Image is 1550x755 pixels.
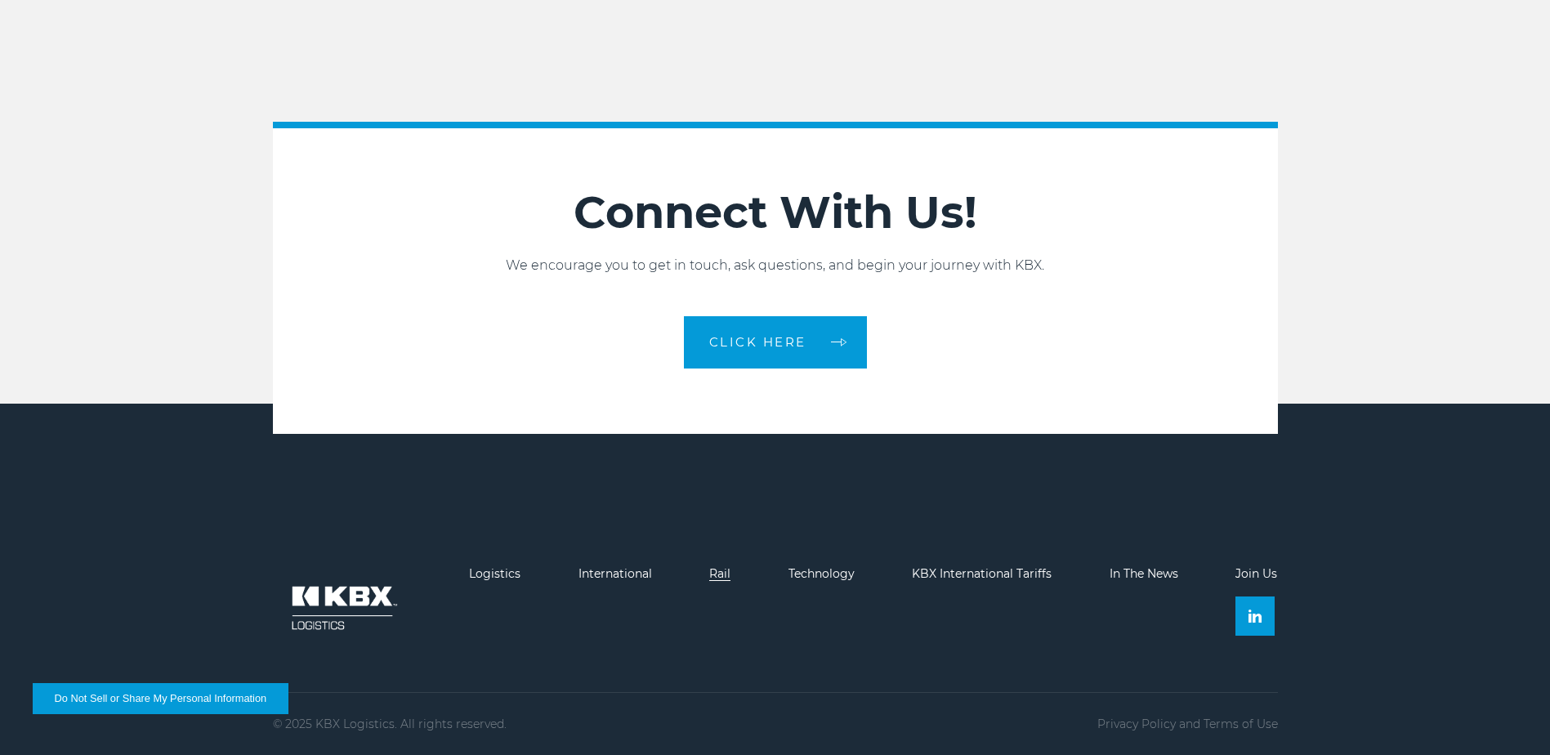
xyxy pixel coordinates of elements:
h2: Connect With Us! [273,185,1278,239]
img: kbx logo [273,567,412,649]
a: International [578,566,652,581]
p: We encourage you to get in touch, ask questions, and begin your journey with KBX. [273,256,1278,275]
a: Technology [788,566,855,581]
a: Rail [709,566,730,581]
a: CLICK HERE arrow arrow [684,316,867,369]
p: © 2025 KBX Logistics. All rights reserved. [273,717,507,730]
img: Linkedin [1248,610,1262,623]
a: Logistics [469,566,520,581]
a: Terms of Use [1204,717,1278,731]
a: In The News [1110,566,1178,581]
span: CLICK HERE [709,336,806,348]
a: Join Us [1235,566,1277,581]
a: KBX International Tariffs [912,566,1052,581]
span: and [1179,717,1200,731]
a: Privacy Policy [1097,717,1176,731]
button: Do Not Sell or Share My Personal Information [33,683,288,714]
